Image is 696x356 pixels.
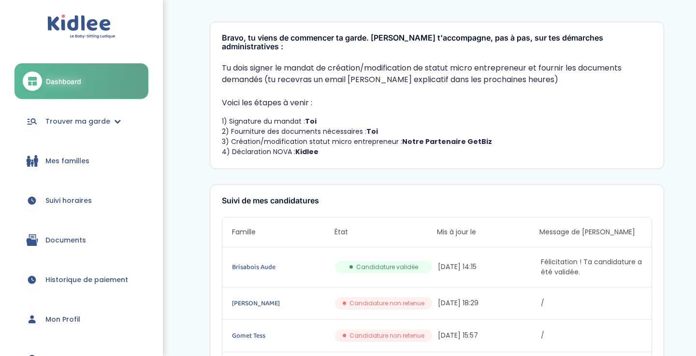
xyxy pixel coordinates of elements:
[222,97,652,109] p: Voici les étapes à venir :
[438,298,539,308] span: [DATE] 18:29
[232,227,334,237] span: Famille
[366,127,378,136] strong: Toi
[541,257,642,277] span: Félicitation ! Ta candidature a été validée.
[14,63,148,99] a: Dashboard
[45,196,92,206] span: Suivi horaires
[438,330,539,341] span: [DATE] 15:57
[14,183,148,218] a: Suivi horaires
[438,262,539,272] span: [DATE] 14:15
[47,14,116,39] img: logo.svg
[541,330,642,341] span: /
[356,263,418,271] span: Candidature validée
[14,104,148,139] a: Trouver ma garde
[45,116,110,127] span: Trouver ma garde
[45,156,89,166] span: Mes familles
[349,331,424,340] span: Candidature non retenue
[222,197,652,205] h3: Suivi de mes candidatures
[539,227,642,237] span: Message de [PERSON_NAME]
[222,137,652,147] li: 3) Création/modification statut micro entrepreneur :
[232,298,333,309] a: [PERSON_NAME]
[222,116,652,127] li: 1) Signature du mandat :
[45,275,128,285] span: Historique de paiement
[222,147,652,157] li: 4) Déclaration NOVA :
[305,116,317,126] strong: Toi
[46,76,81,86] span: Dashboard
[437,227,539,237] span: Mis à jour le
[232,330,333,341] a: Gomet Tess
[45,314,80,325] span: Mon Profil
[402,137,492,146] strong: Notre Partenaire GetBiz
[541,298,642,308] span: /
[14,143,148,178] a: Mes familles
[222,127,652,137] li: 2) Fourniture des documents nécessaires :
[334,227,437,237] span: État
[232,262,333,272] a: Brisabois Aude
[14,223,148,257] a: Documents
[45,235,86,245] span: Documents
[222,34,652,51] h3: Bravo, tu viens de commencer ta garde. [PERSON_NAME] t'accompagne, pas à pas, sur tes démarches a...
[349,299,424,308] span: Candidature non retenue
[14,262,148,297] a: Historique de paiement
[295,147,319,157] strong: Kidlee
[222,62,652,85] p: Tu dois signer le mandat de création/modification de statut micro entrepreneur et fournir les doc...
[14,302,148,337] a: Mon Profil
